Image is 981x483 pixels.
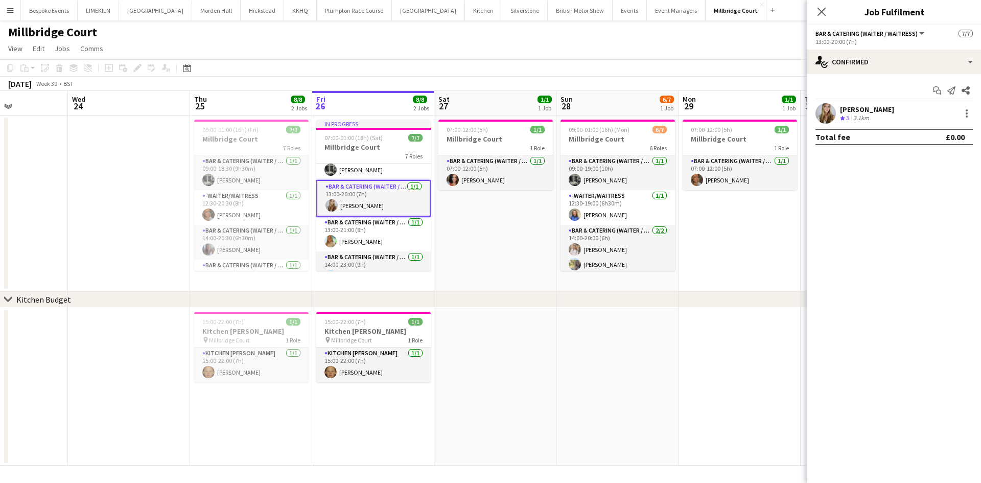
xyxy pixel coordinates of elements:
[8,44,22,53] span: View
[683,134,797,144] h3: Millbridge Court
[691,126,732,133] span: 07:00-12:00 (5h)
[649,144,667,152] span: 6 Roles
[194,155,309,190] app-card-role: Bar & Catering (Waiter / waitress)1/109:00-18:30 (9h30m)[PERSON_NAME]
[413,104,429,112] div: 2 Jobs
[683,95,696,104] span: Mon
[438,120,553,190] app-job-card: 07:00-12:00 (5h)1/1Millbridge Court1 RoleBar & Catering (Waiter / waitress)1/107:00-12:00 (5h)[PE...
[193,100,207,112] span: 25
[316,327,431,336] h3: Kitchen [PERSON_NAME]
[55,44,70,53] span: Jobs
[241,1,284,20] button: Hickstead
[613,1,647,20] button: Events
[807,50,981,74] div: Confirmed
[202,318,244,326] span: 15:00-22:00 (7h)
[840,105,894,114] div: [PERSON_NAME]
[316,251,431,286] app-card-role: Bar & Catering (Waiter / waitress)1/114:00-23:00 (9h)
[408,318,423,326] span: 1/1
[815,30,926,37] button: Bar & Catering (Waiter / waitress)
[683,155,797,190] app-card-role: Bar & Catering (Waiter / waitress)1/107:00-12:00 (5h)[PERSON_NAME]
[647,1,706,20] button: Event Managers
[775,126,789,133] span: 1/1
[315,100,325,112] span: 26
[317,1,392,20] button: Plumpton Race Course
[774,144,789,152] span: 1 Role
[316,143,431,152] h3: Millbridge Court
[72,95,85,104] span: Wed
[51,42,74,55] a: Jobs
[194,95,207,104] span: Thu
[437,100,450,112] span: 27
[530,144,545,152] span: 1 Role
[286,336,300,344] span: 1 Role
[33,44,44,53] span: Edit
[316,217,431,251] app-card-role: Bar & Catering (Waiter / waitress)1/113:00-21:00 (8h)[PERSON_NAME]
[465,1,502,20] button: Kitchen
[959,30,973,37] span: 7/7
[192,1,241,20] button: Morden Hall
[194,260,309,294] app-card-role: Bar & Catering (Waiter / waitress)1/114:00-22:30 (8h30m)
[324,318,366,326] span: 15:00-22:00 (7h)
[782,104,796,112] div: 1 Job
[331,336,372,344] span: Millbridge Court
[8,79,32,89] div: [DATE]
[438,134,553,144] h3: Millbridge Court
[815,132,850,142] div: Total fee
[316,348,431,382] app-card-role: Kitchen [PERSON_NAME]1/115:00-22:00 (7h)[PERSON_NAME]
[815,30,918,37] span: Bar & Catering (Waiter / waitress)
[559,100,573,112] span: 28
[413,96,427,103] span: 8/8
[803,100,816,112] span: 30
[194,190,309,225] app-card-role: -Waiter/Waitress1/112:30-20:30 (8h)[PERSON_NAME]
[316,120,431,128] div: In progress
[71,100,85,112] span: 24
[560,95,573,104] span: Sun
[392,1,465,20] button: [GEOGRAPHIC_DATA]
[286,126,300,133] span: 7/7
[284,1,317,20] button: KKHQ
[846,114,849,122] span: 3
[324,134,383,142] span: 07:00-01:00 (18h) (Sat)
[683,120,797,190] app-job-card: 07:00-12:00 (5h)1/1Millbridge Court1 RoleBar & Catering (Waiter / waitress)1/107:00-12:00 (5h)[PE...
[194,327,309,336] h3: Kitchen [PERSON_NAME]
[782,96,796,103] span: 1/1
[76,42,107,55] a: Comms
[316,180,431,217] app-card-role: Bar & Catering (Waiter / waitress)1/113:00-20:00 (7h)[PERSON_NAME]
[548,1,613,20] button: British Motor Show
[8,25,97,40] h1: Millbridge Court
[438,95,450,104] span: Sat
[652,126,667,133] span: 6/7
[502,1,548,20] button: Silverstone
[194,120,309,271] app-job-card: 09:00-01:00 (16h) (Fri)7/7Millbridge Court7 RolesBar & Catering (Waiter / waitress)1/109:00-18:30...
[815,38,973,45] div: 13:00-20:00 (7h)
[569,126,629,133] span: 09:00-01:00 (16h) (Mon)
[34,80,59,87] span: Week 39
[194,312,309,382] div: 15:00-22:00 (7h)1/1Kitchen [PERSON_NAME] Millbridge Court1 RoleKitchen [PERSON_NAME]1/115:00-22:0...
[681,100,696,112] span: 29
[286,318,300,326] span: 1/1
[538,96,552,103] span: 1/1
[16,294,71,305] div: Kitchen Budget
[560,190,675,225] app-card-role: -Waiter/Waitress1/112:30-19:00 (6h30m)[PERSON_NAME]
[447,126,488,133] span: 07:00-12:00 (5h)
[560,120,675,271] app-job-card: 09:00-01:00 (16h) (Mon)6/7Millbridge Court6 RolesBar & Catering (Waiter / waitress)1/109:00-19:00...
[660,104,673,112] div: 1 Job
[283,144,300,152] span: 7 Roles
[851,114,871,123] div: 3.1km
[560,225,675,274] app-card-role: Bar & Catering (Waiter / waitress)2/214:00-20:00 (6h)[PERSON_NAME][PERSON_NAME]
[316,120,431,271] app-job-card: In progress07:00-01:00 (18h) (Sat)7/7Millbridge Court7 Roles07:00-14:00 (7h)[PERSON_NAME]Bar & Ca...
[316,312,431,382] app-job-card: 15:00-22:00 (7h)1/1Kitchen [PERSON_NAME] Millbridge Court1 RoleKitchen [PERSON_NAME]1/115:00-22:0...
[80,44,103,53] span: Comms
[807,5,981,18] h3: Job Fulfilment
[194,134,309,144] h3: Millbridge Court
[438,155,553,190] app-card-role: Bar & Catering (Waiter / waitress)1/107:00-12:00 (5h)[PERSON_NAME]
[946,132,965,142] div: £0.00
[805,95,816,104] span: Tue
[560,134,675,144] h3: Millbridge Court
[194,348,309,382] app-card-role: Kitchen [PERSON_NAME]1/115:00-22:00 (7h)[PERSON_NAME]
[660,96,674,103] span: 6/7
